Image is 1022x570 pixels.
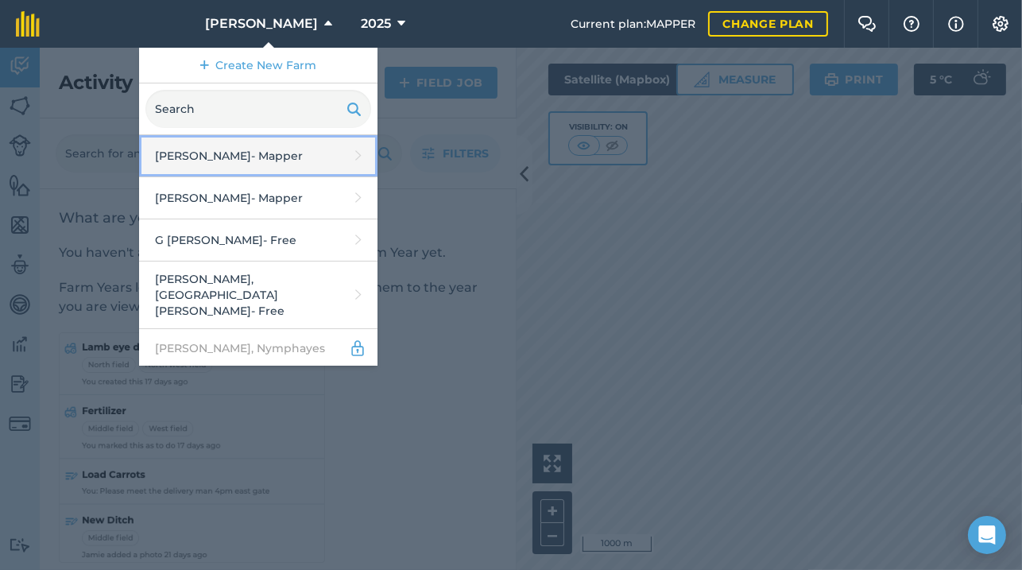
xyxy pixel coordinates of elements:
[205,14,318,33] span: [PERSON_NAME]
[948,14,964,33] img: svg+xml;base64,PHN2ZyB4bWxucz0iaHR0cDovL3d3dy53My5vcmcvMjAwMC9zdmciIHdpZHRoPSIxNyIgaGVpZ2h0PSIxNy...
[139,48,377,83] a: Create New Farm
[857,16,877,32] img: Two speech bubbles overlapping with the left bubble in the forefront
[991,16,1010,32] img: A cog icon
[139,177,377,219] a: [PERSON_NAME]- Mapper
[145,90,371,128] input: Search
[361,14,391,33] span: 2025
[139,329,377,368] a: [PERSON_NAME], Nymphayes
[902,16,921,32] img: A question mark icon
[968,516,1006,554] div: Open Intercom Messenger
[346,99,362,118] img: svg+xml;base64,PHN2ZyB4bWxucz0iaHR0cDovL3d3dy53My5vcmcvMjAwMC9zdmciIHdpZHRoPSIxOSIgaGVpZ2h0PSIyNC...
[349,339,366,358] img: svg+xml;base64,PD94bWwgdmVyc2lvbj0iMS4wIiBlbmNvZGluZz0idXRmLTgiPz4KPCEtLSBHZW5lcmF0b3I6IEFkb2JlIE...
[708,11,828,37] a: Change plan
[16,11,40,37] img: fieldmargin Logo
[139,262,377,329] a: [PERSON_NAME], [GEOGRAPHIC_DATA][PERSON_NAME]- Free
[139,135,377,177] a: [PERSON_NAME]- Mapper
[139,219,377,262] a: G [PERSON_NAME]- Free
[571,15,695,33] span: Current plan : MAPPER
